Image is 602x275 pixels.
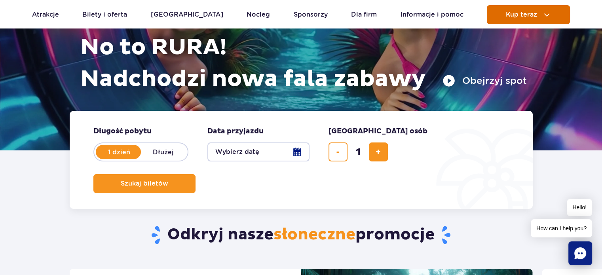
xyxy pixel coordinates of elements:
[97,144,142,160] label: 1 dzień
[32,5,59,24] a: Atrakcje
[69,225,533,245] h2: Odkryj nasze promocje
[351,5,377,24] a: Dla firm
[294,5,328,24] a: Sponsorzy
[121,180,168,187] span: Szukaj biletów
[93,127,152,136] span: Długość pobytu
[82,5,127,24] a: Bilety i oferta
[506,11,537,18] span: Kup teraz
[442,74,527,87] button: Obejrzyj spot
[329,142,348,161] button: usuń bilet
[141,144,186,160] label: Dłużej
[207,142,310,161] button: Wybierz datę
[247,5,270,24] a: Nocleg
[93,174,196,193] button: Szukaj biletów
[329,127,427,136] span: [GEOGRAPHIC_DATA] osób
[349,142,368,161] input: liczba biletów
[207,127,264,136] span: Data przyjazdu
[369,142,388,161] button: dodaj bilet
[401,5,463,24] a: Informacje i pomoc
[531,219,592,237] span: How can I help you?
[70,111,533,209] form: Planowanie wizyty w Park of Poland
[151,5,223,24] a: [GEOGRAPHIC_DATA]
[487,5,570,24] button: Kup teraz
[273,225,355,245] span: słoneczne
[567,199,592,216] span: Hello!
[80,32,527,95] h1: No to RURA! Nadchodzi nowa fala zabawy
[568,241,592,265] div: Chat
